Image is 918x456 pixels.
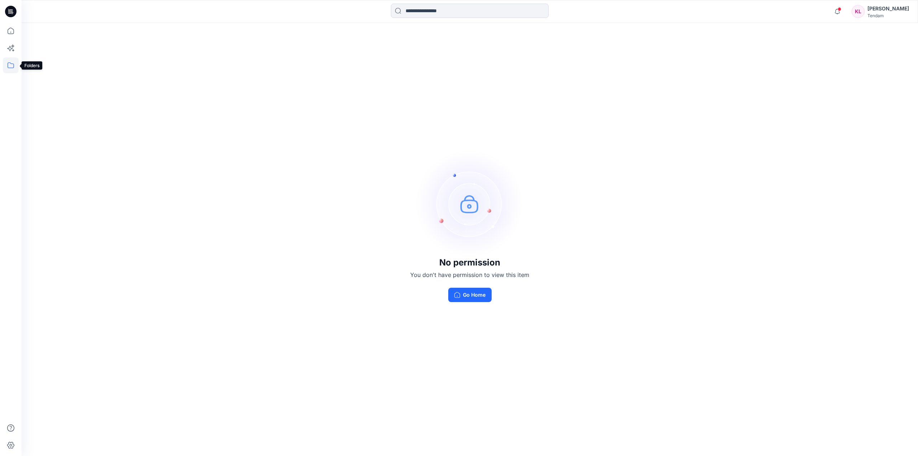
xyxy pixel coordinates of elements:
[416,150,524,258] img: no-perm.svg
[410,271,529,279] p: You don't have permission to view this item
[448,288,492,302] button: Go Home
[410,258,529,268] h3: No permission
[852,5,865,18] div: KL
[867,13,909,18] div: Tendam
[867,4,909,13] div: [PERSON_NAME]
